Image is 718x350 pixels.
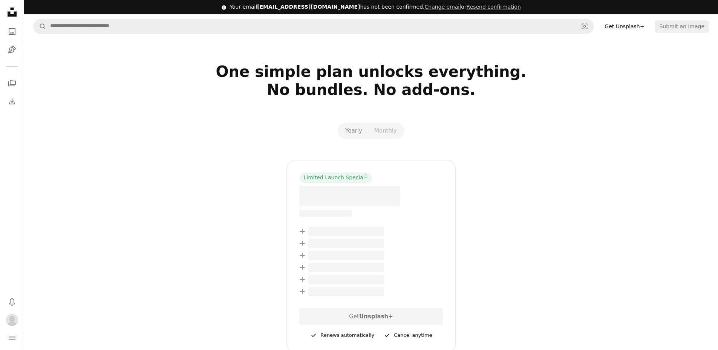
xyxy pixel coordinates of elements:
span: –– –––– –––– –––– –– [299,210,352,217]
button: Search Unsplash [34,19,46,34]
h2: One simple plan unlocks everything. No bundles. No add-ons. [127,63,615,117]
span: – –––– –––– ––– ––– –––– –––– [308,263,384,272]
span: – –––– –––– ––– ––– –––– –––– [308,227,384,236]
a: Illustrations [5,42,20,57]
button: Yearly [339,124,368,137]
button: Visual search [576,19,594,34]
span: – –––– –––– ––– ––– –––– –––– [308,275,384,284]
a: Get Unsplash+ [600,20,649,32]
span: – –––– –––– ––– ––– –––– –––– [308,251,384,260]
div: Renews automatically [310,331,374,340]
sup: 1 [365,174,367,178]
a: Download History [5,94,20,109]
div: Your email has not been confirmed. [230,3,521,11]
div: Get [299,308,443,325]
a: Change email [424,4,461,10]
div: Limited Launch Special [299,173,372,183]
span: – –––– –––– ––– ––– –––– –––– [308,239,384,248]
span: or [424,4,521,10]
a: 1 [363,174,369,182]
button: Submit an image [655,20,709,32]
span: – –––– –––– ––– ––– –––– –––– [308,287,384,296]
a: Photos [5,24,20,39]
span: – –––– ––––. [299,186,400,206]
button: Resend confirmation [466,3,521,11]
span: [EMAIL_ADDRESS][DOMAIN_NAME] [257,4,360,10]
button: Notifications [5,294,20,309]
form: Find visuals sitewide [33,19,594,34]
button: Menu [5,330,20,345]
a: Home — Unsplash [5,5,20,21]
img: Avatar of user Zobayed Hossain [6,314,18,326]
div: Cancel anytime [383,331,432,340]
a: Collections [5,76,20,91]
button: Profile [5,312,20,327]
button: Monthly [368,124,403,137]
strong: Unsplash+ [359,313,393,320]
